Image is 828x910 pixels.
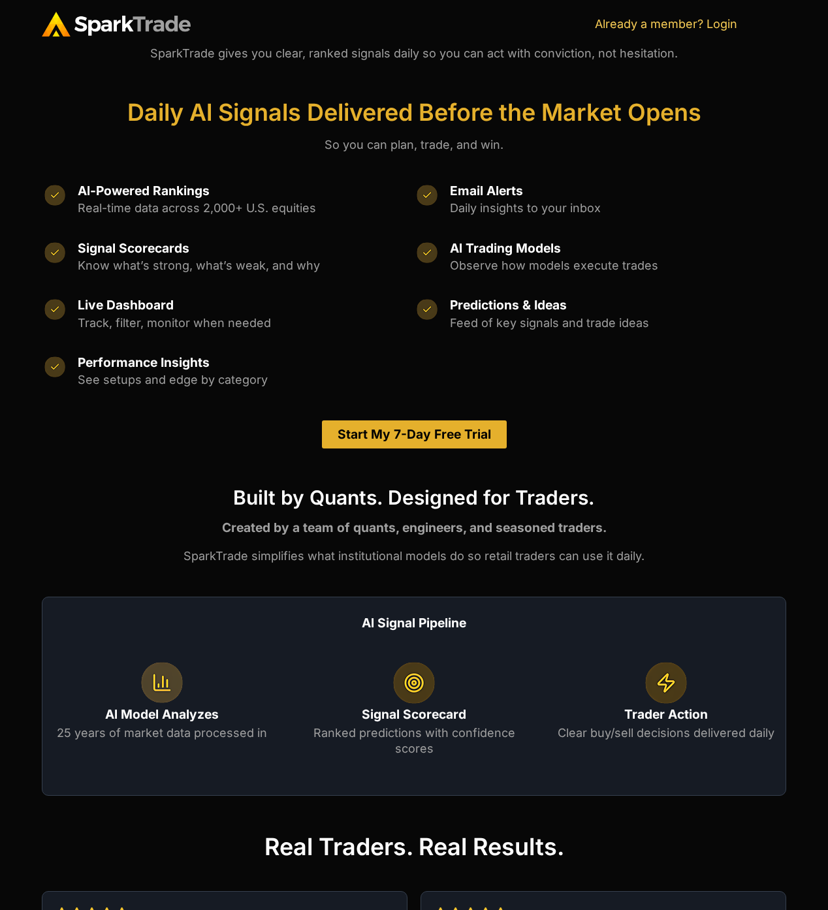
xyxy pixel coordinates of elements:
h3: Al Signal Pipeline [42,617,786,629]
a: Already a member? Login [595,17,737,31]
p: Know what’s strong, what’s weak, and why [78,258,414,273]
span: Start My 7-Day Free Trial [338,428,491,441]
p: Track, filter, monitor when needed [78,315,414,330]
span: Signal Scorecard [362,706,466,722]
h2: Built by Quants. Designed for Traders. [42,488,786,507]
h2: Email Alerts [450,185,786,197]
p: 25 years of market data processed in [42,725,281,740]
p: Daily insights to your inbox [450,200,786,215]
p: Feed of key signals and trade ideas [450,315,786,330]
p: Ranked predictions with confidence scores [295,725,533,756]
p: Created by a team of quants, engineers, and seasoned traders. [42,520,786,535]
h2: Predictions & Ideas [450,299,786,311]
h2: Real Traders. Real Results. [42,835,786,858]
h2: Al-Powered Rankings [78,185,414,197]
span: Trader Action [624,706,708,722]
p: Real-time data across 2,000+ U.S. equities [78,200,414,215]
h2: Daily Al Signals Delivered Before the Market Opens [42,101,786,124]
span: Al Model Analyzes [105,706,219,722]
a: Start My 7-Day Free Trial [322,420,507,448]
p: Clear buy/sell decisions delivered daily [547,725,786,740]
h2: Signal Scorecards [78,242,414,255]
p: SparkTrade simplifies what institutional models do so retail traders can use it daily. [42,548,786,563]
h2: Al Trading Models [450,242,786,255]
h2: Live Dashboard [78,299,414,311]
p: Observe how models execute trades [450,258,786,273]
p: So you can plan, trade, and win. [42,137,786,152]
h2: Performance Insights [78,356,414,369]
p: See setups and edge by category [78,372,414,387]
